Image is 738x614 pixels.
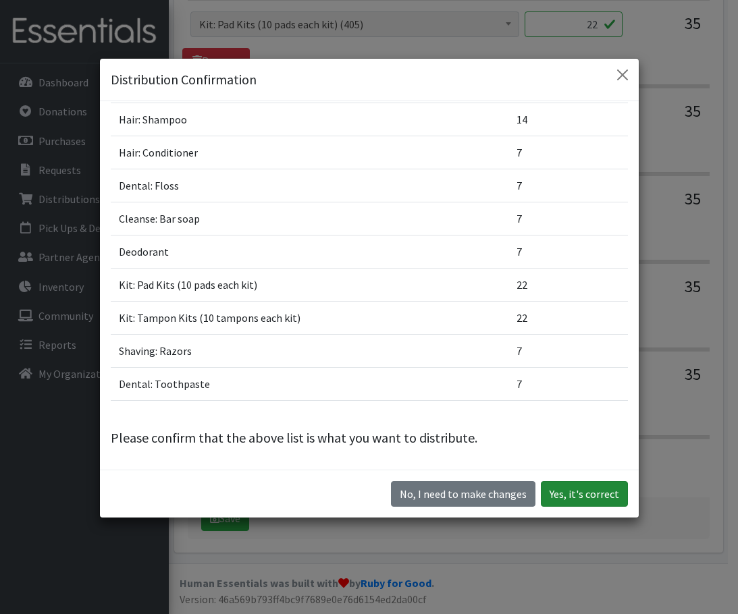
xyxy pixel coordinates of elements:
td: Dental: Floss [111,169,508,202]
td: Hair: Shampoo [111,103,508,136]
td: 7 [508,136,628,169]
td: 7 [508,335,628,368]
h5: Distribution Confirmation [111,69,257,90]
td: 7 [508,235,628,269]
td: Deodorant [111,235,508,269]
td: 7 [508,169,628,202]
button: Yes, it's correct [541,481,628,507]
td: Dental: Toothpaste [111,368,508,401]
td: Cleanse: Bar soap [111,202,508,235]
button: Close [612,64,633,86]
td: Hair: Conditioner [111,136,508,169]
td: Kit: Tampon Kits (10 tampons each kit) [111,302,508,335]
td: Shaving: Razors [111,335,508,368]
td: 22 [508,269,628,302]
td: 7 [508,368,628,401]
td: 7 [508,202,628,235]
button: No I need to make changes [391,481,535,507]
td: 22 [508,302,628,335]
p: Please confirm that the above list is what you want to distribute. [111,428,628,448]
td: Kit: Pad Kits (10 pads each kit) [111,269,508,302]
td: 14 [508,103,628,136]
